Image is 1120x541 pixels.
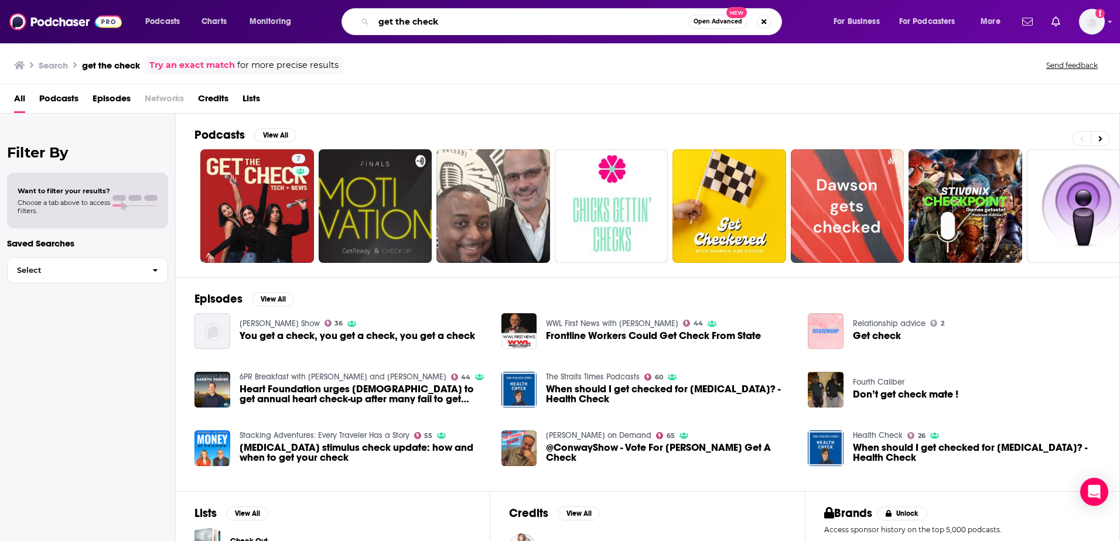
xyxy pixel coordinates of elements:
img: When should I get checked for dementia? - Health Check [501,372,537,408]
a: All [14,89,25,113]
a: When should I get checked for dementia? - Health Check [853,443,1101,463]
a: ListsView All [194,506,268,521]
a: Tim Conway Jr. on Demand [546,430,651,440]
img: You get a check, you get a check, you get a check [194,313,230,349]
button: open menu [241,12,306,31]
a: Try an exact match [149,59,235,72]
button: open menu [137,12,195,31]
span: Choose a tab above to access filters. [18,198,110,215]
svg: Add a profile image [1095,9,1105,18]
a: Stacking Adventures: Every Traveler Has a Story [240,430,409,440]
span: Podcasts [145,13,180,30]
span: Want to filter your results? [18,187,110,195]
img: Get check [808,313,844,349]
img: User Profile [1079,9,1105,35]
button: Open AdvancedNew [688,15,747,29]
span: For Business [834,13,880,30]
span: Don’t get check mate ! [853,389,958,399]
a: CreditsView All [509,506,600,521]
a: When should I get checked for dementia? - Health Check [546,384,794,404]
button: View All [252,292,294,306]
span: for more precise results [237,59,339,72]
a: 44 [451,374,471,381]
a: Bob Rose Show [240,319,320,328]
span: Monitoring [250,13,291,30]
h2: Credits [509,506,548,521]
a: Lists [243,89,260,113]
span: When should I get checked for [MEDICAL_DATA]? - Health Check [853,443,1101,463]
h3: Search [39,60,68,71]
a: Show notifications dropdown [1017,12,1037,32]
p: Access sponsor history on the top 5,000 podcasts. [824,525,1101,534]
button: Unlock [877,506,927,521]
span: Heart Foundation urges [DEMOGRAPHIC_DATA] to get annual heart check-up after many fail to get che... [240,384,487,404]
img: Heart Foundation urges Australians to get annual heart check-up after many fail to get checked [194,372,230,408]
img: Don’t get check mate ! [808,372,844,408]
button: View All [558,506,600,521]
span: Open Advanced [694,19,742,25]
span: @ConwayShow - Vote For [PERSON_NAME] Get A Check [546,443,794,463]
span: New [726,7,747,18]
span: Get check [853,331,901,341]
a: 36 [325,320,343,327]
a: Relationship advice [853,319,926,328]
div: Search podcasts, credits, & more... [353,8,793,35]
a: You get a check, you get a check, you get a check [240,331,475,341]
a: 6PR Breakfast with Millsy and Karl [240,372,446,382]
span: Select [8,266,143,274]
h2: Brands [824,506,873,521]
a: 2 [930,320,944,327]
img: @ConwayShow - Vote For Bernie Get A Check [501,430,537,466]
a: 7 [200,149,314,263]
span: Logged in as WE_Broadcast1 [1079,9,1105,35]
button: Send feedback [1043,60,1101,70]
span: Charts [202,13,227,30]
img: Frontline Workers Could Get Check From State [501,313,537,349]
h2: Lists [194,506,217,521]
h3: get the check [82,60,140,71]
span: More [981,13,1001,30]
a: 60 [644,374,663,381]
span: For Podcasters [899,13,955,30]
span: 44 [694,321,703,326]
span: 60 [655,375,663,380]
a: 65 [656,432,675,439]
button: View All [226,506,268,521]
img: When should I get checked for dementia? - Health Check [808,430,844,466]
span: 2 [941,321,944,326]
a: Coronavirus stimulus check update: how and when to get your check [194,430,230,466]
span: Networks [145,89,184,113]
a: 44 [683,320,703,327]
span: 65 [667,433,675,439]
a: Health Check [853,430,903,440]
span: When should I get checked for [MEDICAL_DATA]? - Health Check [546,384,794,404]
div: Open Intercom Messenger [1080,478,1108,506]
a: @ConwayShow - Vote For Bernie Get A Check [546,443,794,463]
a: Fourth Caliber [853,377,904,387]
button: Select [7,257,168,283]
input: Search podcasts, credits, & more... [374,12,688,31]
a: Episodes [93,89,131,113]
img: Podchaser - Follow, Share and Rate Podcasts [9,11,122,33]
span: 55 [424,433,432,439]
a: Frontline Workers Could Get Check From State [546,331,761,341]
a: Podcasts [39,89,78,113]
a: EpisodesView All [194,292,294,306]
a: PodcastsView All [194,128,296,142]
button: open menu [825,12,894,31]
span: [MEDICAL_DATA] stimulus check update: how and when to get your check [240,443,487,463]
a: Credits [198,89,228,113]
h2: Filter By [7,144,168,161]
p: Saved Searches [7,238,168,249]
